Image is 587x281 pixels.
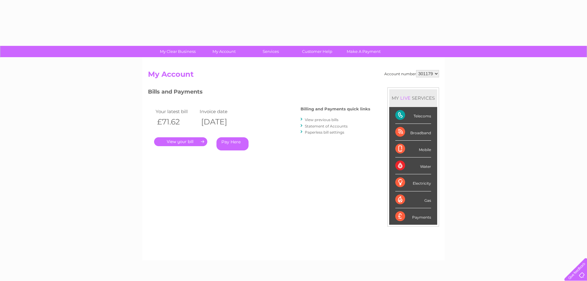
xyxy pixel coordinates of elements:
a: My Account [199,46,249,57]
th: [DATE] [198,116,242,128]
div: Mobile [395,141,431,157]
td: Invoice date [198,107,242,116]
h4: Billing and Payments quick links [301,107,370,111]
div: LIVE [399,95,412,101]
a: Paperless bill settings [305,130,344,135]
h3: Bills and Payments [148,87,370,98]
div: Telecoms [395,107,431,124]
a: Customer Help [292,46,342,57]
a: Make A Payment [338,46,389,57]
div: Water [395,157,431,174]
div: Payments [395,208,431,225]
a: . [154,137,207,146]
th: £71.62 [154,116,198,128]
a: View previous bills [305,117,338,122]
div: Broadband [395,124,431,141]
a: Services [246,46,296,57]
h2: My Account [148,70,439,82]
div: Gas [395,191,431,208]
div: MY SERVICES [389,89,437,107]
a: Pay Here [216,137,249,150]
td: Your latest bill [154,107,198,116]
a: My Clear Business [153,46,203,57]
div: Account number [384,70,439,77]
a: Statement of Accounts [305,124,348,128]
div: Electricity [395,174,431,191]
